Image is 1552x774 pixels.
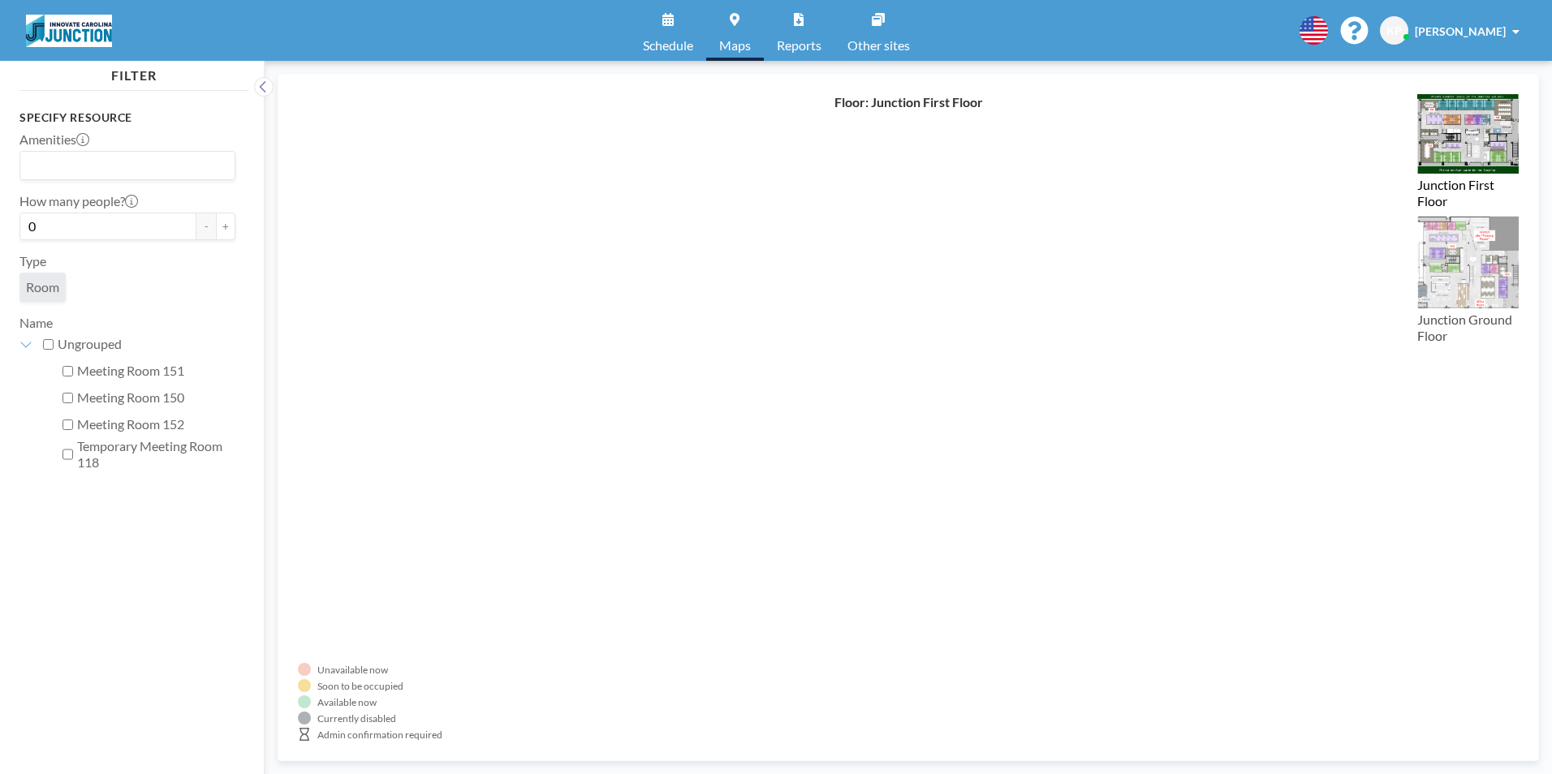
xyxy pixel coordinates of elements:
[58,336,235,352] label: Ungrouped
[216,213,235,240] button: +
[317,696,377,708] div: Available now
[777,39,821,52] span: Reports
[719,39,751,52] span: Maps
[19,131,89,148] label: Amenities
[19,110,235,125] h3: Specify resource
[847,39,910,52] span: Other sites
[1417,177,1494,209] label: Junction First Floor
[1417,216,1519,308] img: 48647ba96d77f71270a56cbfe03b9728.png
[1417,94,1519,174] img: 3976ca476e1e6d5dd6c90708b3b90000.png
[1415,24,1506,38] span: [PERSON_NAME]
[1386,24,1402,38] span: KP
[77,389,235,406] label: Meeting Room 150
[317,664,388,676] div: Unavailable now
[22,155,226,176] input: Search for option
[77,438,235,471] label: Temporary Meeting Room 118
[19,193,138,209] label: How many people?
[19,253,46,269] label: Type
[77,363,235,379] label: Meeting Room 151
[26,279,59,295] span: Room
[20,152,235,179] div: Search for option
[317,712,396,725] div: Currently disabled
[19,61,248,84] h4: FILTER
[317,729,442,741] div: Admin confirmation required
[19,315,53,330] label: Name
[26,15,112,47] img: organization-logo
[834,94,983,110] h4: Floor: Junction First Floor
[196,213,216,240] button: -
[1417,312,1512,343] label: Junction Ground Floor
[77,416,235,432] label: Meeting Room 152
[317,680,403,692] div: Soon to be occupied
[643,39,693,52] span: Schedule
